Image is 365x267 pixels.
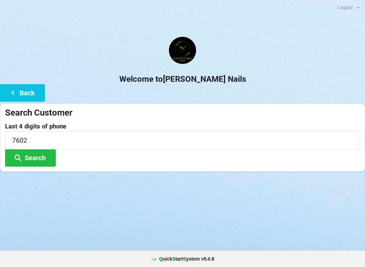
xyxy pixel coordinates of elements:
span: Q [159,256,163,262]
b: uick tart ystem v 5.0.8 [159,256,214,262]
span: S [183,256,186,262]
div: Search Customer [5,107,360,118]
span: S [172,256,175,262]
img: Lovett1.png [169,37,196,64]
label: Last 4 digits of phone [5,123,360,130]
img: favicon.ico [151,256,157,262]
input: 0000 [5,131,360,149]
div: Logout [338,5,353,10]
button: Search [5,149,56,167]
